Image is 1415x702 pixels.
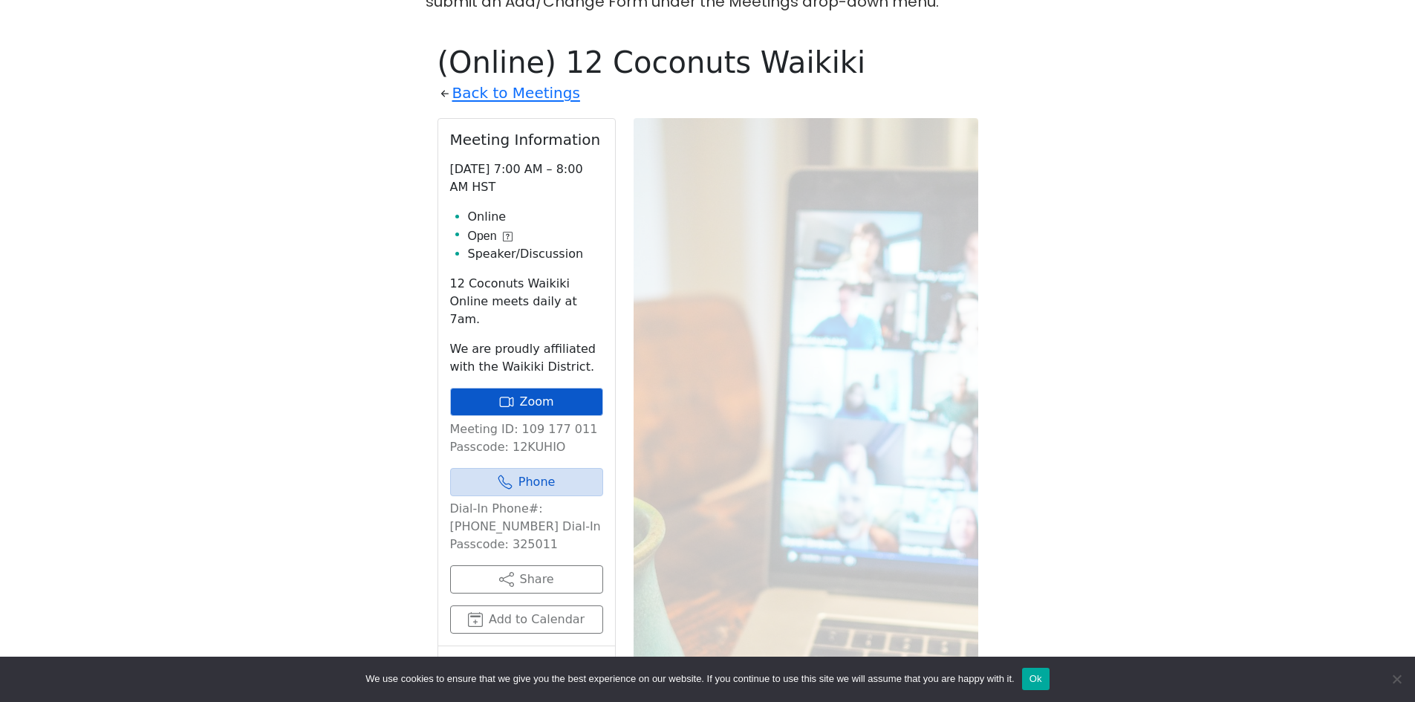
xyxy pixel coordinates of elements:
h2: Meeting Information [450,131,603,149]
li: Speaker/Discussion [468,245,603,263]
h1: (Online) 12 Coconuts Waikiki [437,45,978,80]
li: Online [468,208,603,226]
span: No [1389,672,1404,686]
p: [DATE] 7:00 AM – 8:00 AM HST [450,160,603,196]
p: We are proudly affiliated with the Waikiki District. [450,340,603,376]
a: Zoom [450,388,603,416]
a: Phone [450,468,603,496]
button: Ok [1022,668,1050,690]
p: Meeting ID: 109 177 011 Passcode: 12KUHIO [450,420,603,456]
button: Share [450,565,603,594]
button: Add to Calendar [450,605,603,634]
span: We use cookies to ensure that we give you the best experience on our website. If you continue to ... [365,672,1014,686]
p: 12 Coconuts Waikiki Online meets daily at 7am. [450,275,603,328]
span: Open [468,227,497,245]
a: Back to Meetings [452,80,580,106]
button: Open [468,227,513,245]
p: Dial-In Phone#: [PHONE_NUMBER] Dial-In Passcode: 325011 [450,500,603,553]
